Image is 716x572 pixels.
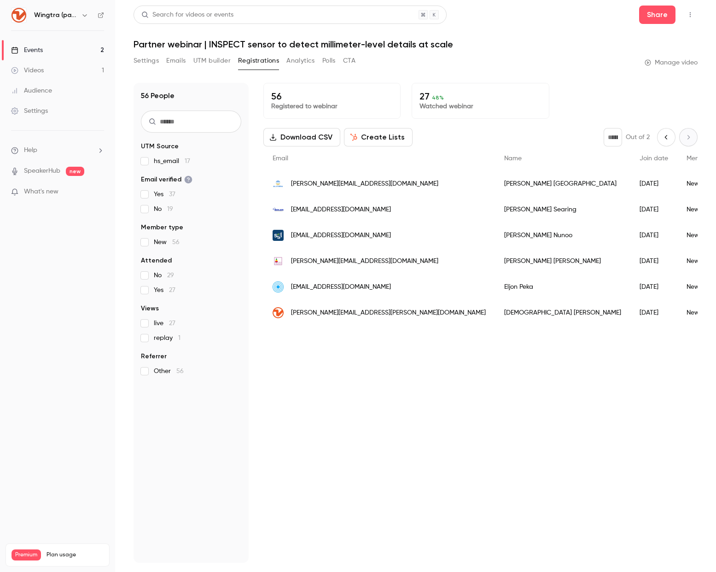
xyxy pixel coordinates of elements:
span: 56 [172,239,180,245]
div: [PERSON_NAME] Searing [495,197,630,222]
span: [PERSON_NAME][EMAIL_ADDRESS][DOMAIN_NAME] [291,257,438,266]
div: Videos [11,66,44,75]
span: 56 [176,368,184,374]
span: 17 [185,158,190,164]
section: facet-groups [141,142,241,376]
p: Watched webinar [419,102,541,111]
span: Member type [141,223,183,232]
div: Search for videos or events [141,10,233,20]
span: Referrer [141,352,167,361]
span: 29 [167,272,174,279]
div: [DATE] [630,248,677,274]
button: Analytics [286,53,315,68]
span: 19 [167,206,173,212]
span: Email [273,155,288,162]
span: Yes [154,286,175,295]
button: Registrations [238,53,279,68]
button: CTA [343,53,355,68]
img: Wingtra (partners) [12,8,26,23]
span: No [154,271,174,280]
span: New [154,238,180,247]
div: [PERSON_NAME] Nunoo [495,222,630,248]
button: UTM builder [193,53,231,68]
button: Polls [322,53,336,68]
img: allterracentral.com [273,178,284,189]
span: Other [154,367,184,376]
span: 48 % [432,94,444,101]
div: Audience [11,86,52,95]
button: Download CSV [263,128,340,146]
span: replay [154,333,180,343]
button: Share [639,6,675,24]
span: Premium [12,549,41,560]
div: [PERSON_NAME] [GEOGRAPHIC_DATA] [495,171,630,197]
span: [EMAIL_ADDRESS][DOMAIN_NAME] [291,282,391,292]
span: [PERSON_NAME][EMAIL_ADDRESS][DOMAIN_NAME] [291,179,438,189]
p: Registered to webinar [271,102,393,111]
span: 27 [169,287,175,293]
iframe: Noticeable Trigger [93,188,104,196]
span: Views [141,304,159,313]
span: [PERSON_NAME][EMAIL_ADDRESS][PERSON_NAME][DOMAIN_NAME] [291,308,486,318]
p: 27 [419,91,541,102]
span: 27 [169,320,175,327]
span: live [154,319,175,328]
a: Manage video [645,58,698,67]
div: Events [11,46,43,55]
p: Out of 2 [626,133,650,142]
img: wingtra.com [273,307,284,318]
span: Attended [141,256,172,265]
li: help-dropdown-opener [11,146,104,155]
div: [DATE] [630,300,677,326]
span: [EMAIL_ADDRESS][DOMAIN_NAME] [291,205,391,215]
a: SpeakerHub [24,166,60,176]
img: treecomp.gr [273,256,284,267]
div: [DATE] [630,222,677,248]
button: Emails [166,53,186,68]
button: Settings [134,53,159,68]
span: new [66,167,84,176]
img: sambusgeospatial.com [273,230,284,241]
div: [DATE] [630,197,677,222]
div: Eljon Peka [495,274,630,300]
button: Previous page [657,128,675,146]
span: Name [504,155,522,162]
span: 37 [169,191,175,198]
p: 56 [271,91,393,102]
h1: Partner webinar | INSPECT sensor to detect millimeter-level details at scale [134,39,698,50]
span: No [154,204,173,214]
div: Settings [11,106,48,116]
h6: Wingtra (partners) [34,11,77,20]
span: What's new [24,187,58,197]
h1: 56 People [141,90,175,101]
div: [DATE] [630,171,677,197]
span: [EMAIL_ADDRESS][DOMAIN_NAME] [291,231,391,240]
span: Plan usage [47,551,104,559]
div: [DEMOGRAPHIC_DATA] [PERSON_NAME] [495,300,630,326]
span: hs_email [154,157,190,166]
img: seilerinst.com [273,204,284,215]
div: [DATE] [630,274,677,300]
span: Email verified [141,175,192,184]
span: Join date [640,155,668,162]
img: geotech.al [273,281,284,292]
div: [PERSON_NAME] [PERSON_NAME] [495,248,630,274]
span: Yes [154,190,175,199]
span: 1 [178,335,180,341]
span: Help [24,146,37,155]
button: Create Lists [344,128,413,146]
span: UTM Source [141,142,179,151]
